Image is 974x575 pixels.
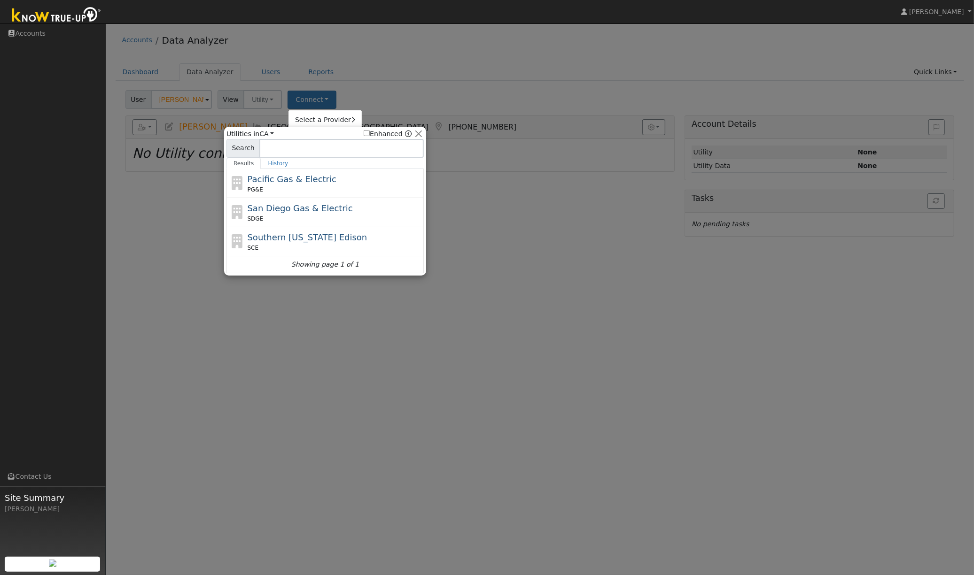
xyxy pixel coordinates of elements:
[248,185,263,194] span: PG&E
[248,215,264,223] span: SDGE
[248,174,336,184] span: Pacific Gas & Electric
[226,129,274,139] span: Utilities in
[248,203,353,213] span: San Diego Gas & Electric
[288,114,362,127] a: Select a Provider
[248,244,259,252] span: SCE
[405,130,412,138] a: Enhanced Providers
[261,158,295,169] a: History
[291,260,359,269] i: Showing page 1 of 1
[248,232,367,242] span: Southern [US_STATE] Edison
[364,129,403,139] label: Enhanced
[7,5,106,26] img: Know True-Up
[226,139,260,158] span: Search
[226,158,261,169] a: Results
[5,504,101,514] div: [PERSON_NAME]
[49,560,56,567] img: retrieve
[5,491,101,504] span: Site Summary
[364,130,370,136] input: Enhanced
[364,129,412,139] span: Show enhanced providers
[909,8,964,15] span: [PERSON_NAME]
[259,130,274,138] a: CA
